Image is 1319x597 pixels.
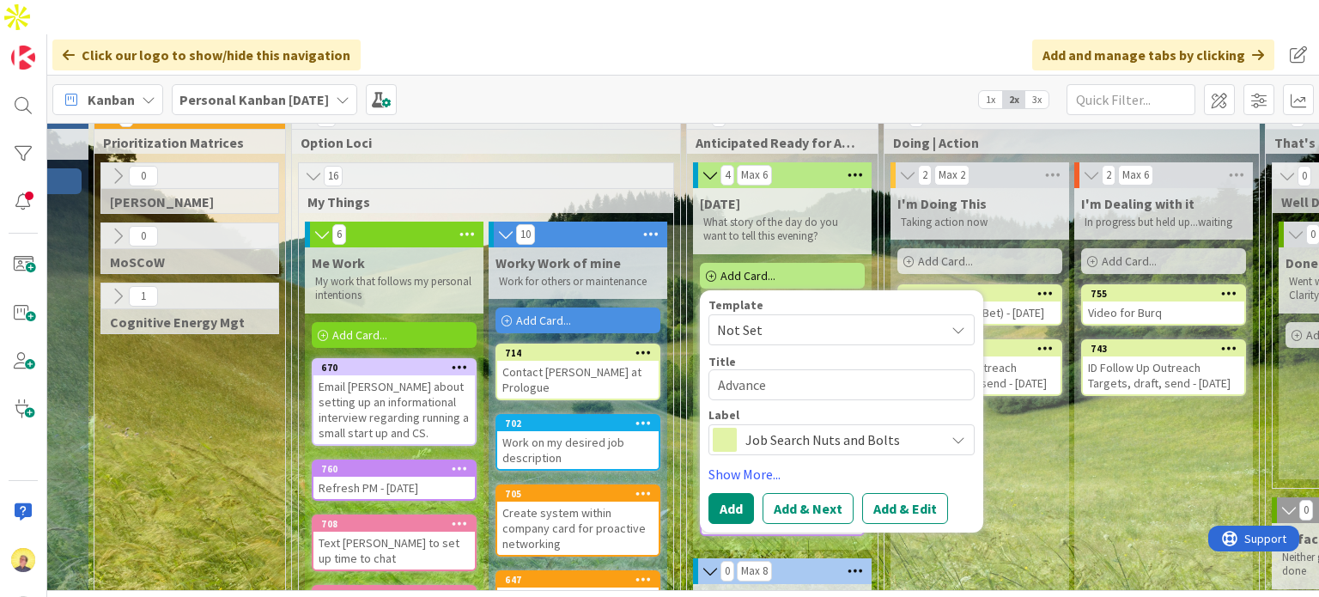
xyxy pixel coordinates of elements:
[110,253,257,271] span: MoSCoW
[720,268,775,283] span: Add Card...
[1083,356,1244,394] div: ID Follow Up Outreach Targets, draft, send - [DATE]
[708,493,754,524] button: Add
[717,319,932,341] span: Not Set
[741,171,768,180] div: Max 6
[862,493,948,524] button: Add & Edit
[315,275,473,303] p: My work that follows my personal intentions
[708,409,739,421] span: Label
[1067,84,1195,115] input: Quick Filter...
[129,226,158,247] span: 0
[708,369,975,400] textarea: Advanc
[332,327,387,343] span: Add Card...
[1298,166,1311,186] span: 0
[307,193,652,210] span: My Things
[313,360,475,444] div: 670Email [PERSON_NAME] about setting up an informational interview regarding running a small star...
[1102,253,1157,269] span: Add Card...
[179,91,329,108] b: Personal Kanban [DATE]
[505,347,659,359] div: 714
[897,195,987,212] span: I'm Doing This
[1083,286,1244,324] div: 755Video for Burq
[312,254,365,271] span: Me Work
[321,518,475,530] div: 708
[321,362,475,374] div: 670
[516,313,571,328] span: Add Card...
[1085,216,1243,229] p: In progress but held up...waiting
[497,572,659,588] div: 647
[901,216,1059,229] p: Taking action now
[1032,40,1274,70] div: Add and manage tabs by clicking
[899,286,1061,324] div: 757ID Target (Best Bet) - [DATE]
[1025,91,1049,108] span: 3x
[1299,500,1313,521] span: 0
[499,275,657,289] p: Work for others or maintenance
[313,516,475,570] div: 708Text [PERSON_NAME] to set up time to chat
[313,532,475,570] div: Text [PERSON_NAME] to set up time to chat
[497,345,659,361] div: 714
[321,463,475,475] div: 760
[1081,195,1194,212] span: I'm Dealing with it
[313,477,475,499] div: Refresh PM - [DATE]
[703,216,861,244] p: What story of the day do you want to tell this evening?
[918,253,973,269] span: Add Card...
[52,40,361,70] div: Click our logo to show/hide this navigation
[979,91,1002,108] span: 1x
[497,416,659,431] div: 702
[110,193,257,210] span: Eisenhower
[129,166,158,186] span: 0
[313,375,475,444] div: Email [PERSON_NAME] about setting up an informational interview regarding running a small start u...
[745,428,936,452] span: Job Search Nuts and Bolts
[708,354,736,369] label: Title
[11,46,35,70] img: Visit kanbanzone.com
[708,299,763,311] span: Template
[1002,91,1025,108] span: 2x
[918,165,932,186] span: 2
[893,134,1237,151] span: Doing | Action
[332,224,346,245] span: 6
[497,486,659,555] div: 705Create system within company card for proactive networking
[497,502,659,555] div: Create system within company card for proactive networking
[708,464,975,484] a: Show More...
[763,493,854,524] button: Add & Next
[741,567,768,576] div: Max 8
[497,361,659,399] div: Contact [PERSON_NAME] at Prologue
[1091,288,1244,300] div: 755
[1083,341,1244,356] div: 743
[1083,286,1244,302] div: 755
[700,195,740,212] span: Today
[36,3,78,23] span: Support
[497,416,659,469] div: 702Work on my desired job description
[939,171,965,180] div: Max 2
[1122,171,1149,180] div: Max 6
[88,89,135,110] span: Kanban
[110,314,257,331] span: Cognitive Energy Mgt
[129,286,158,307] span: 1
[516,224,535,245] span: 10
[1083,341,1244,394] div: 743ID Follow Up Outreach Targets, draft, send - [DATE]
[1102,165,1115,186] span: 2
[720,561,734,582] span: 0
[907,343,1061,355] div: 762
[696,134,856,151] span: Anticipated Ready for Action
[495,254,621,271] span: Worky Work of mine
[324,166,343,186] span: 16
[505,574,659,586] div: 647
[313,461,475,477] div: 760
[720,165,734,186] span: 4
[1091,343,1244,355] div: 743
[497,431,659,469] div: Work on my desired job description
[899,286,1061,302] div: 757
[11,548,35,572] img: JW
[505,488,659,500] div: 705
[1083,302,1244,324] div: Video for Burq
[313,516,475,532] div: 708
[301,134,659,151] span: Option Loci
[907,288,1061,300] div: 757
[103,134,264,151] span: Prioritization Matrices
[497,486,659,502] div: 705
[497,345,659,399] div: 714Contact [PERSON_NAME] at Prologue
[313,461,475,499] div: 760Refresh PM - [DATE]
[505,417,659,429] div: 702
[313,360,475,375] div: 670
